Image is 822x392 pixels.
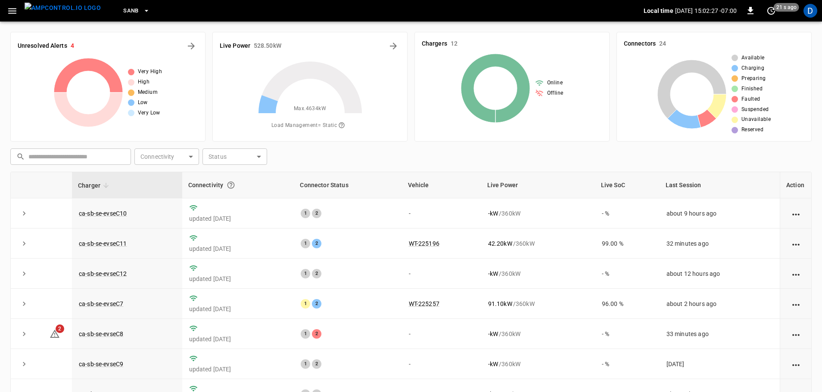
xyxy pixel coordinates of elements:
[18,267,31,280] button: expand row
[660,259,780,289] td: about 12 hours ago
[18,207,31,220] button: expand row
[488,330,588,338] div: / 360 kW
[402,259,481,289] td: -
[741,115,771,124] span: Unavailable
[386,39,400,53] button: Energy Overview
[803,4,817,18] div: profile-icon
[791,209,801,218] div: action cell options
[660,349,780,379] td: [DATE]
[402,172,481,198] th: Vehicle
[50,330,60,337] a: 2
[294,105,326,113] span: Max. 4634 kW
[422,39,447,49] h6: Chargers
[18,358,31,370] button: expand row
[18,237,31,250] button: expand row
[312,209,321,218] div: 2
[301,269,310,278] div: 1
[138,109,160,117] span: Very Low
[402,198,481,228] td: -
[18,41,67,51] h6: Unresolved Alerts
[301,359,310,369] div: 1
[301,299,310,309] div: 1
[184,39,198,53] button: All Alerts
[741,85,763,93] span: Finished
[644,6,673,15] p: Local time
[138,99,148,107] span: Low
[488,239,512,248] p: 42.20 kW
[774,3,799,12] span: 21 s ago
[791,239,801,248] div: action cell options
[595,349,660,379] td: - %
[189,305,287,313] p: updated [DATE]
[79,330,123,337] a: ca-sb-se-evseC8
[312,269,321,278] div: 2
[488,299,512,308] p: 91.10 kW
[595,172,660,198] th: Live SoC
[659,39,666,49] h6: 24
[312,329,321,339] div: 2
[78,180,112,191] span: Charger
[488,239,588,248] div: / 360 kW
[488,330,498,338] p: - kW
[660,228,780,259] td: 32 minutes ago
[791,299,801,308] div: action cell options
[595,259,660,289] td: - %
[123,6,139,16] span: SanB
[79,361,123,367] a: ca-sb-se-evseC9
[79,240,127,247] a: ca-sb-se-evseC11
[741,95,760,104] span: Faulted
[138,88,158,97] span: Medium
[791,269,801,278] div: action cell options
[488,269,498,278] p: - kW
[402,319,481,349] td: -
[595,198,660,228] td: - %
[595,228,660,259] td: 99.00 %
[220,41,250,51] h6: Live Power
[624,39,656,49] h6: Connectors
[741,74,766,83] span: Preparing
[660,198,780,228] td: about 9 hours ago
[189,365,287,373] p: updated [DATE]
[488,209,498,218] p: - kW
[488,360,498,368] p: - kW
[56,324,64,333] span: 2
[595,289,660,319] td: 96.00 %
[402,349,481,379] td: -
[71,41,74,51] h6: 4
[138,78,150,86] span: High
[189,335,287,343] p: updated [DATE]
[741,64,764,73] span: Charging
[188,177,288,193] div: Connectivity
[189,275,287,283] p: updated [DATE]
[189,214,287,223] p: updated [DATE]
[18,327,31,340] button: expand row
[741,126,763,134] span: Reserved
[301,239,310,248] div: 1
[595,319,660,349] td: - %
[294,172,402,198] th: Connector Status
[741,54,765,62] span: Available
[741,105,769,114] span: Suspended
[488,299,588,308] div: / 360 kW
[223,177,239,193] button: Connection between the charger and our software.
[138,68,162,76] span: Very High
[312,239,321,248] div: 2
[312,359,321,369] div: 2
[547,89,564,98] span: Offline
[189,244,287,253] p: updated [DATE]
[79,300,123,307] a: ca-sb-se-evseC7
[488,360,588,368] div: / 360 kW
[301,329,310,339] div: 1
[18,297,31,310] button: expand row
[301,209,310,218] div: 1
[409,240,439,247] a: WT-225196
[79,270,127,277] a: ca-sb-se-evseC12
[451,39,458,49] h6: 12
[675,6,737,15] p: [DATE] 15:02:27 -07:00
[791,330,801,338] div: action cell options
[660,289,780,319] td: about 2 hours ago
[547,79,563,87] span: Online
[488,269,588,278] div: / 360 kW
[488,209,588,218] div: / 360 kW
[481,172,595,198] th: Live Power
